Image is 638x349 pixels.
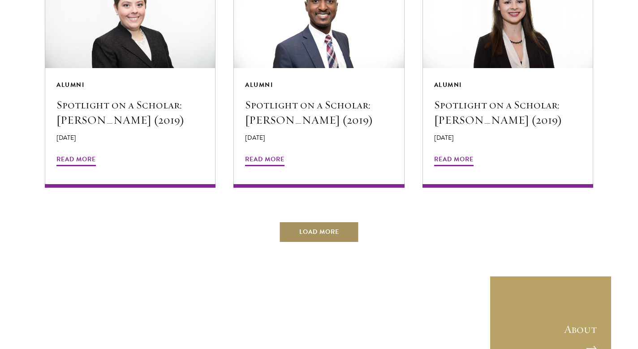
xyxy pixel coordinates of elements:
span: Read More [56,154,96,168]
button: Load More [279,221,359,243]
p: [DATE] [434,133,582,142]
p: [DATE] [245,133,392,142]
h5: Spotlight on a Scholar: [PERSON_NAME] (2019) [245,97,392,128]
div: Alumni [245,79,392,90]
h5: Spotlight on a Scholar: [PERSON_NAME] (2019) [434,97,582,128]
h5: Spotlight on a Scholar: [PERSON_NAME] (2019) [56,97,204,128]
p: [DATE] [56,133,204,142]
div: Alumni [434,79,582,90]
span: Read More [434,154,474,168]
div: Alumni [56,79,204,90]
span: Read More [245,154,285,168]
